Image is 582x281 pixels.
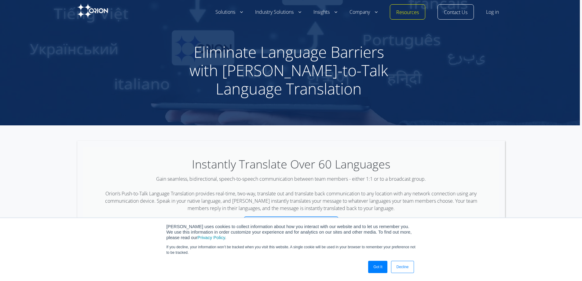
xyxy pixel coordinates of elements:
[77,4,108,18] img: Orion
[350,9,378,16] a: Company
[47,43,531,98] h1: Eliminate Language Barriers with [PERSON_NAME]-to-Talk Language Translation
[444,9,467,16] a: Contact Us
[167,244,416,255] p: If you decline, your information won’t be tracked when you visit this website. A single cookie wi...
[167,224,412,240] span: [PERSON_NAME] uses cookies to collect information about how you interact with our website and to ...
[215,9,243,16] a: Solutions
[368,261,387,273] a: Got It
[197,235,225,240] a: Privacy Policy
[94,175,488,212] div: Gain seamless, bidirectional, speech-to-speech communication between team members - either 1:1 or...
[243,216,339,229] a: Watch a Short Video Demonstration
[551,252,582,281] iframe: Chat Widget
[391,261,414,273] a: Decline
[255,9,301,16] a: Industry Solutions
[396,9,419,16] a: Resources
[313,9,337,16] a: Insights
[94,157,488,171] h2: Instantly Translate Over 60 Languages
[486,9,499,16] a: Log in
